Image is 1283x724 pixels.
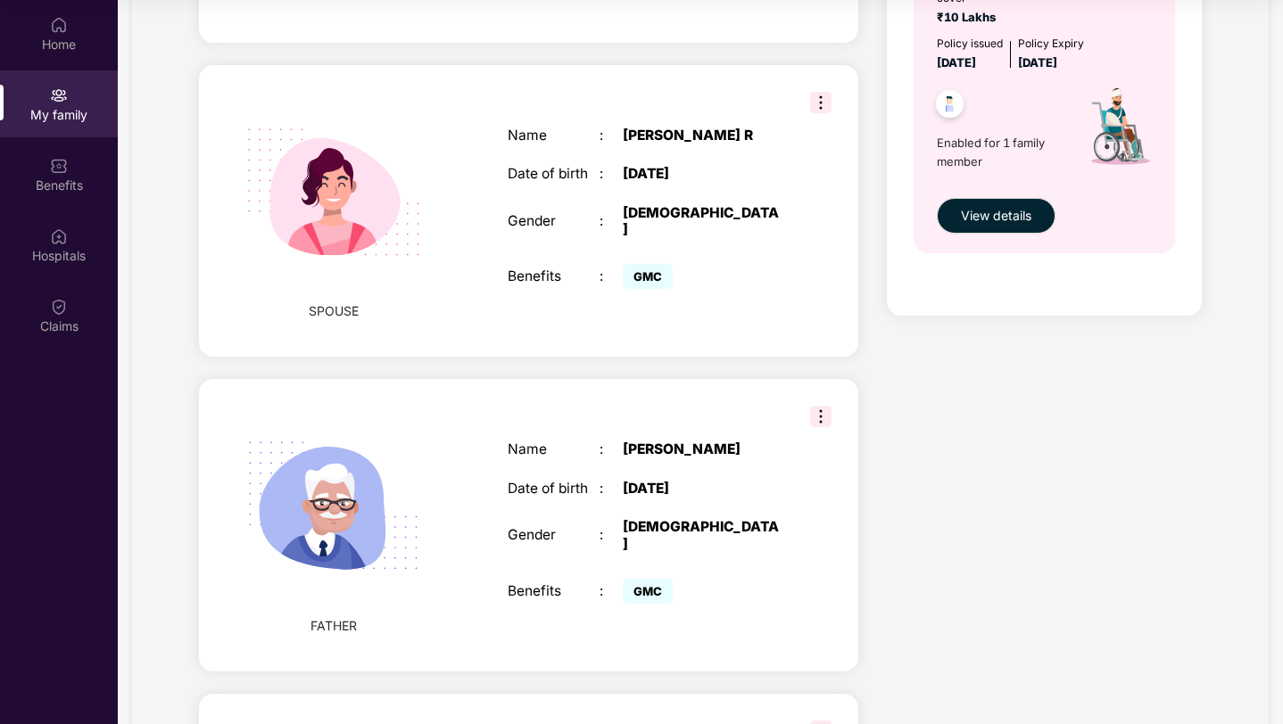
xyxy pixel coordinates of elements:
[50,298,68,316] img: svg+xml;base64,PHN2ZyBpZD0iQ2xhaW0iIHhtbG5zPSJodHRwOi8vd3d3LnczLm9yZy8yMDAwL3N2ZyIgd2lkdGg9IjIwIi...
[508,583,600,599] div: Benefits
[810,92,832,113] img: svg+xml;base64,PHN2ZyB3aWR0aD0iMzIiIGhlaWdodD0iMzIiIHZpZXdCb3g9IjAgMCAzMiAzMiIgZmlsbD0ibm9uZSIgeG...
[309,301,359,321] span: SPOUSE
[623,128,783,144] div: [PERSON_NAME] R
[508,213,600,229] div: Gender
[937,10,1003,24] span: ₹10 Lakhs
[50,157,68,175] img: svg+xml;base64,PHN2ZyBpZD0iQmVuZWZpdHMiIHhtbG5zPSJodHRwOi8vd3d3LnczLm9yZy8yMDAwL3N2ZyIgd2lkdGg9Ij...
[600,213,623,229] div: :
[937,55,976,70] span: [DATE]
[50,16,68,34] img: svg+xml;base64,PHN2ZyBpZD0iSG9tZSIgeG1sbnM9Imh0dHA6Ly93d3cudzMub3JnLzIwMDAvc3ZnIiB3aWR0aD0iMjAiIG...
[50,227,68,245] img: svg+xml;base64,PHN2ZyBpZD0iSG9zcGl0YWxzIiB4bWxucz0iaHR0cDovL3d3dy53My5vcmcvMjAwMC9zdmciIHdpZHRoPS...
[50,86,68,104] img: svg+xml;base64,PHN2ZyB3aWR0aD0iMjAiIGhlaWdodD0iMjAiIHZpZXdCb3g9IjAgMCAyMCAyMCIgZmlsbD0ibm9uZSIgeG...
[600,481,623,497] div: :
[623,519,783,552] div: [DEMOGRAPHIC_DATA]
[600,268,623,284] div: :
[508,268,600,284] div: Benefits
[937,198,1055,234] button: View details
[623,264,673,289] span: GMC
[600,166,623,182] div: :
[508,166,600,182] div: Date of birth
[623,481,783,497] div: [DATE]
[928,85,972,128] img: svg+xml;base64,PHN2ZyB4bWxucz0iaHR0cDovL3d3dy53My5vcmcvMjAwMC9zdmciIHdpZHRoPSI0OC45NDMiIGhlaWdodD...
[1018,55,1057,70] span: [DATE]
[224,397,443,616] img: svg+xml;base64,PHN2ZyB4bWxucz0iaHR0cDovL3d3dy53My5vcmcvMjAwMC9zdmciIHhtbG5zOnhsaW5rPSJodHRwOi8vd3...
[623,205,783,238] div: [DEMOGRAPHIC_DATA]
[310,616,357,636] span: FATHER
[961,206,1031,226] span: View details
[508,441,600,457] div: Name
[937,36,1003,53] div: Policy issued
[508,128,600,144] div: Name
[600,583,623,599] div: :
[600,527,623,543] div: :
[623,166,783,182] div: [DATE]
[937,134,1064,170] span: Enabled for 1 family member
[1064,72,1172,189] img: icon
[600,441,623,457] div: :
[508,527,600,543] div: Gender
[600,128,623,144] div: :
[623,579,673,604] span: GMC
[508,481,600,497] div: Date of birth
[224,83,443,302] img: svg+xml;base64,PHN2ZyB4bWxucz0iaHR0cDovL3d3dy53My5vcmcvMjAwMC9zdmciIHdpZHRoPSIyMjQiIGhlaWdodD0iMT...
[810,406,832,427] img: svg+xml;base64,PHN2ZyB3aWR0aD0iMzIiIGhlaWdodD0iMzIiIHZpZXdCb3g9IjAgMCAzMiAzMiIgZmlsbD0ibm9uZSIgeG...
[623,441,783,457] div: [PERSON_NAME]
[1018,36,1084,53] div: Policy Expiry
